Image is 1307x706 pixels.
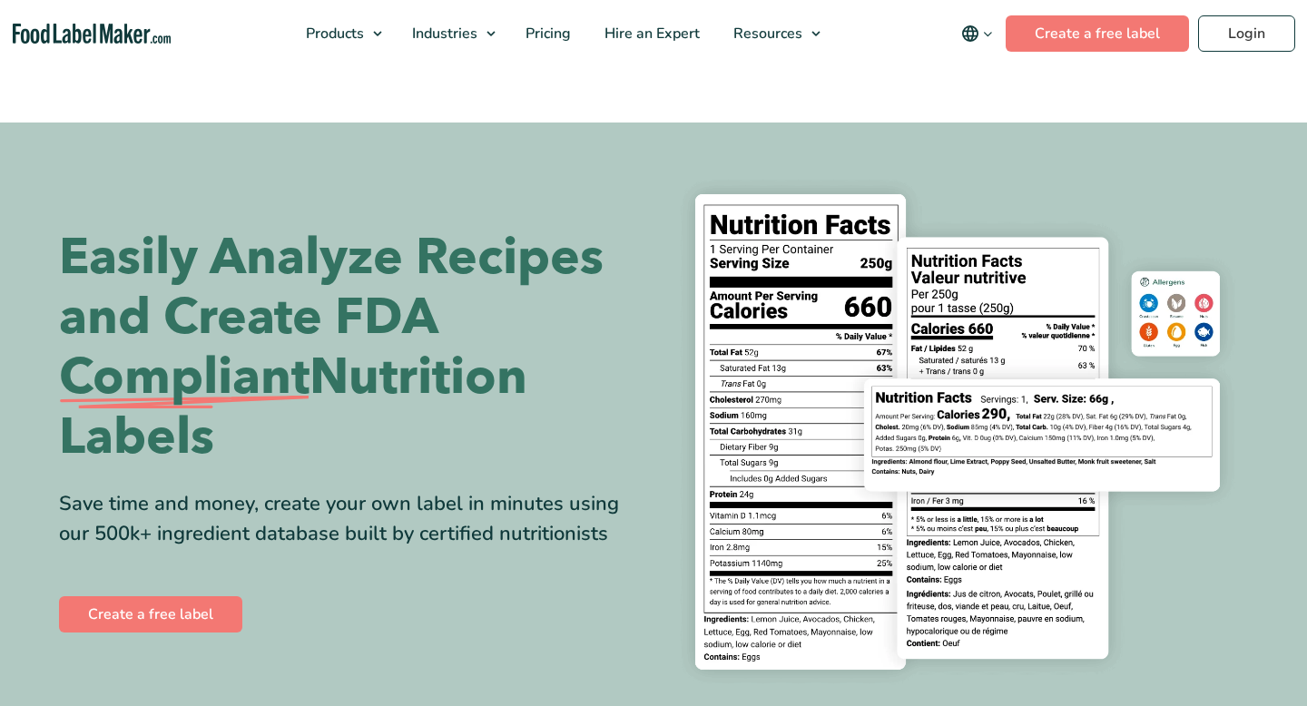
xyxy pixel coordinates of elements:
[728,24,804,44] span: Resources
[59,596,242,632] a: Create a free label
[407,24,479,44] span: Industries
[1198,15,1295,52] a: Login
[300,24,366,44] span: Products
[599,24,702,44] span: Hire an Expert
[59,228,640,467] h1: Easily Analyze Recipes and Create FDA Nutrition Labels
[1006,15,1189,52] a: Create a free label
[59,348,310,407] span: Compliant
[520,24,573,44] span: Pricing
[59,489,640,549] div: Save time and money, create your own label in minutes using our 500k+ ingredient database built b...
